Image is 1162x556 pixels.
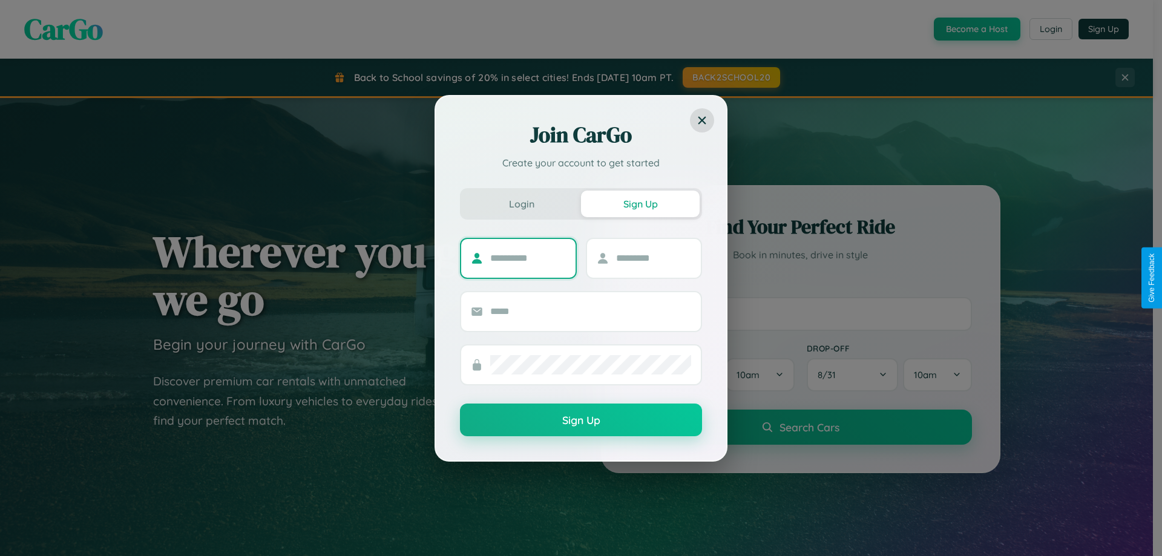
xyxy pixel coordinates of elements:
[460,404,702,436] button: Sign Up
[581,191,700,217] button: Sign Up
[460,155,702,170] p: Create your account to get started
[460,120,702,149] h2: Join CarGo
[462,191,581,217] button: Login
[1147,253,1156,303] div: Give Feedback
